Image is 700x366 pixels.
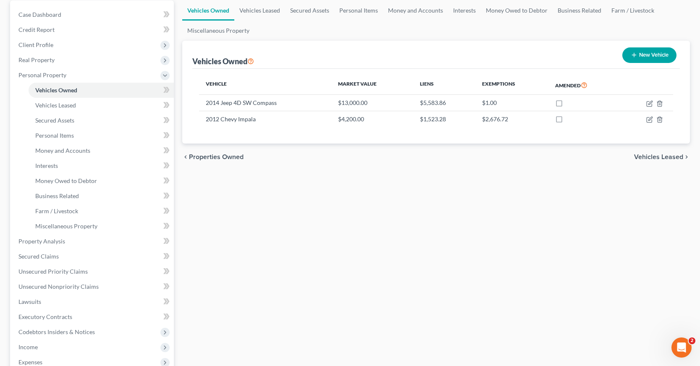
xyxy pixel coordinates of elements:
span: Personal Property [18,71,66,78]
a: Money and Accounts [383,0,448,21]
a: Secured Claims [12,249,174,264]
span: Vehicles Owned [35,86,77,94]
span: Unsecured Priority Claims [18,268,88,275]
div: Vehicles Owned [192,56,254,66]
td: $2,676.72 [475,111,548,127]
iframe: Intercom live chat [671,337,692,358]
i: chevron_left [182,154,189,160]
span: Codebtors Insiders & Notices [18,328,95,335]
th: Liens [413,76,475,95]
a: Vehicles Owned [29,83,174,98]
td: $4,200.00 [331,111,413,127]
a: Farm / Livestock [29,204,174,219]
button: New Vehicle [622,47,676,63]
td: $1,523.28 [413,111,475,127]
button: chevron_left Properties Owned [182,154,244,160]
a: Unsecured Priority Claims [12,264,174,279]
a: Business Related [553,0,606,21]
a: Personal Items [334,0,383,21]
a: Case Dashboard [12,7,174,22]
span: Secured Assets [35,117,74,124]
span: Business Related [35,192,79,199]
th: Vehicle [199,76,332,95]
a: Interests [29,158,174,173]
span: Personal Items [35,132,74,139]
th: Amended [548,76,620,95]
td: $5,583.86 [413,95,475,111]
span: Farm / Livestock [35,207,78,214]
a: Executory Contracts [12,309,174,324]
a: Vehicles Leased [234,0,285,21]
a: Farm / Livestock [606,0,659,21]
span: Client Profile [18,41,53,48]
a: Property Analysis [12,234,174,249]
span: Expenses [18,358,42,366]
span: Unsecured Nonpriority Claims [18,283,99,290]
td: 2014 Jeep 4D SW Compass [199,95,332,111]
span: Executory Contracts [18,313,72,320]
span: Vehicles Leased [634,154,683,160]
td: $13,000.00 [331,95,413,111]
span: Credit Report [18,26,55,33]
span: Lawsuits [18,298,41,305]
span: 2 [689,337,695,344]
span: Income [18,343,38,350]
span: Money Owed to Debtor [35,177,97,184]
td: 2012 Chevy Impala [199,111,332,127]
a: Money Owed to Debtor [481,0,553,21]
a: Vehicles Owned [182,0,234,21]
a: Secured Assets [29,113,174,128]
span: Real Property [18,56,55,63]
a: Vehicles Leased [29,98,174,113]
a: Miscellaneous Property [182,21,254,41]
span: Secured Claims [18,253,59,260]
a: Credit Report [12,22,174,37]
span: Properties Owned [189,154,244,160]
td: $1.00 [475,95,548,111]
span: Interests [35,162,58,169]
span: Money and Accounts [35,147,90,154]
a: Interests [448,0,481,21]
a: Lawsuits [12,294,174,309]
span: Miscellaneous Property [35,222,97,230]
i: chevron_right [683,154,690,160]
span: Case Dashboard [18,11,61,18]
a: Personal Items [29,128,174,143]
span: Property Analysis [18,238,65,245]
a: Business Related [29,188,174,204]
a: Unsecured Nonpriority Claims [12,279,174,294]
span: Vehicles Leased [35,102,76,109]
a: Money and Accounts [29,143,174,158]
a: Money Owed to Debtor [29,173,174,188]
a: Secured Assets [285,0,334,21]
button: Vehicles Leased chevron_right [634,154,690,160]
th: Market Value [331,76,413,95]
a: Miscellaneous Property [29,219,174,234]
th: Exemptions [475,76,548,95]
